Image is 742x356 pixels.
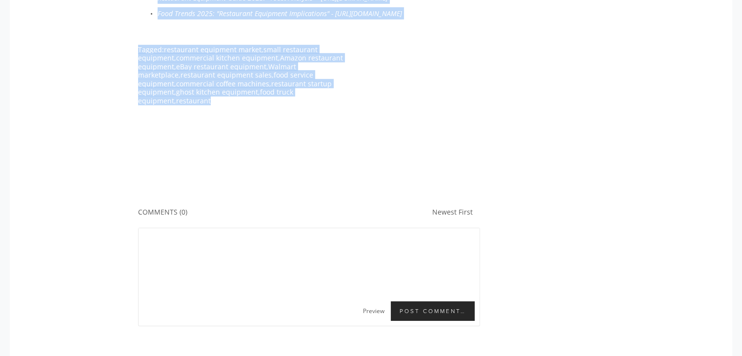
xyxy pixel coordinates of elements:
[176,53,278,62] a: commercial kitchen equipment
[138,70,313,88] a: food service equipment
[180,173,207,182] div: Share
[166,104,280,114] a: restaurant equipment trends 2025
[208,113,314,122] a: restaurant equipment suppliers
[194,121,297,131] a: cooking equipment commercial
[164,45,261,54] a: restaurant equipment market
[138,113,330,131] a: food prep equipment
[363,307,384,315] span: Preview
[138,45,318,63] a: small restaurant equipment
[176,62,266,71] a: eBay restaurant equipment
[180,70,272,79] a: restaurant equipment sales
[138,96,316,114] a: marketplace analysis
[176,87,258,97] a: ghost kitchen equipment
[138,79,332,97] a: restaurant startup equipment
[138,104,320,122] a: commercial kitchen startup costs
[138,53,343,71] a: Amazon restaurant equipment
[138,45,343,165] p: Tagged: , , , , , , , , , , , , , , , , , , , , , , , ,
[138,62,296,80] a: Walmart marketplace
[138,172,170,181] span: 0 Likes
[138,121,333,139] a: restaurant equipment investment
[138,147,327,165] a: restaurant equipment buyers guide
[176,138,262,148] a: online marketplace selling
[176,96,274,105] a: restaurant equipment pricing
[138,138,328,157] a: restaurant industry trends
[138,207,187,217] span: Comments (0)
[391,301,475,321] span: Post Comment…
[161,147,291,157] a: commercial equipment market analysis
[138,87,293,105] a: food truck equipment
[176,79,269,88] a: commercial coffee machines
[158,9,402,18] em: Food Trends 2025: "Restaurant Equipment Implications" - [URL][DOMAIN_NAME]
[138,130,300,148] a: small business restaurant equipment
